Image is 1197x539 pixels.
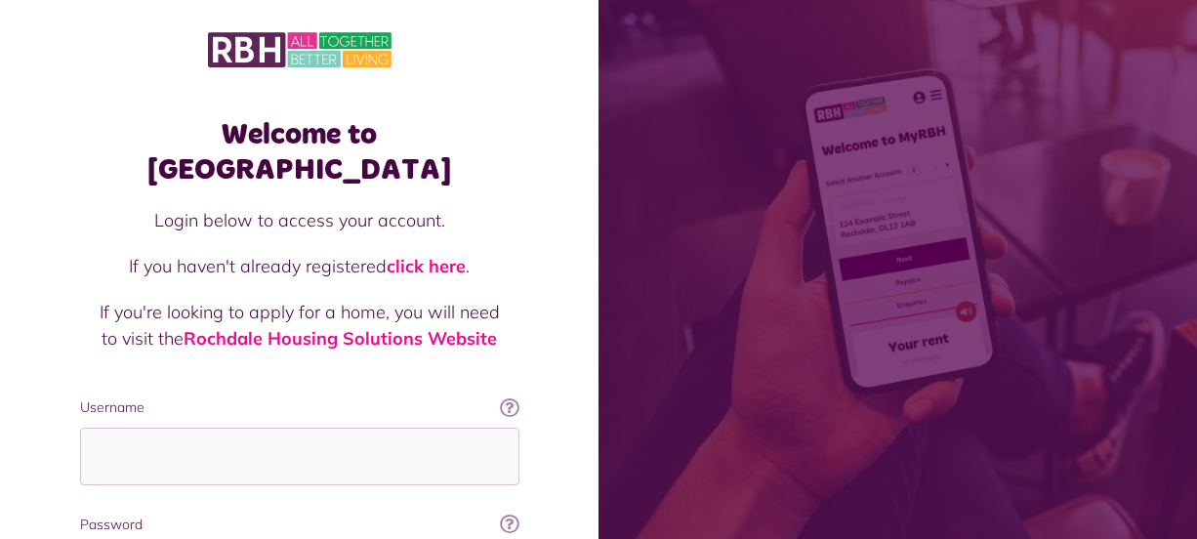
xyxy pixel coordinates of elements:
p: Login below to access your account. [100,207,500,233]
p: If you're looking to apply for a home, you will need to visit the [100,299,500,352]
h1: Welcome to [GEOGRAPHIC_DATA] [80,117,519,187]
label: Password [80,515,519,535]
label: Username [80,397,519,418]
img: MyRBH [208,29,392,70]
a: click here [387,255,466,277]
p: If you haven't already registered . [100,253,500,279]
a: Rochdale Housing Solutions Website [184,327,497,350]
